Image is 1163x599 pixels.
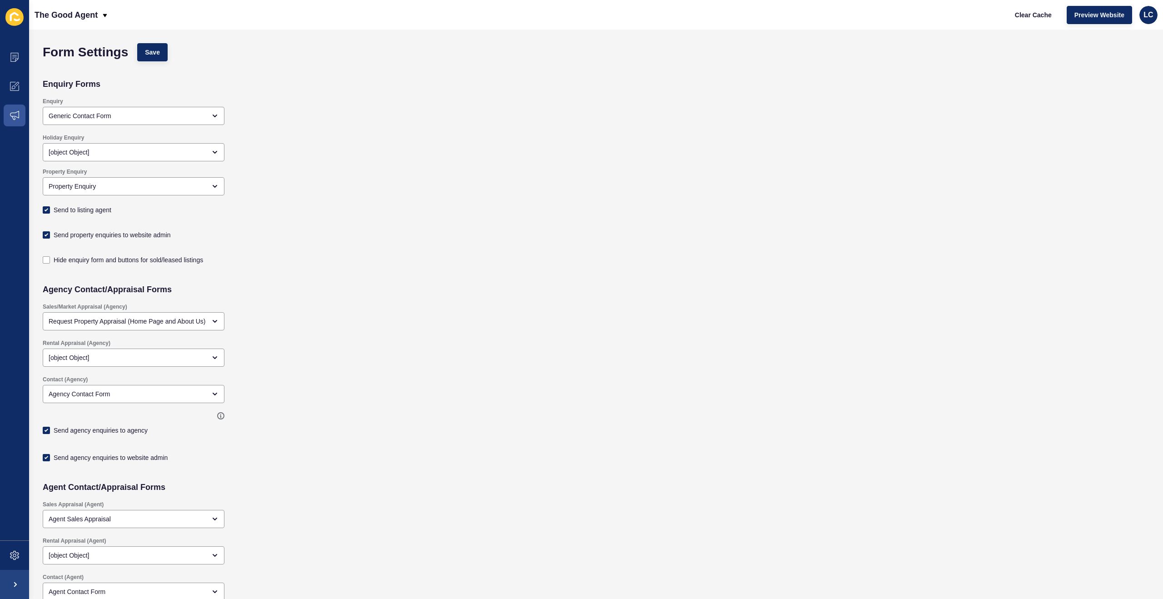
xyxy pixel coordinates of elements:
label: Property Enquiry [43,168,87,175]
label: Sales Appraisal (Agent) [43,501,104,508]
span: LC [1143,10,1153,20]
h2: Agent Contact/Appraisal Forms [43,483,165,492]
span: Save [145,48,160,57]
button: Save [137,43,168,61]
button: Preview Website [1067,6,1132,24]
p: The Good Agent [35,4,98,26]
div: open menu [43,143,224,161]
label: Contact (Agent) [43,574,84,581]
label: Sales/Market Appraisal (Agency) [43,303,127,310]
h2: Agency Contact/Appraisal Forms [43,285,172,294]
div: open menu [43,312,224,330]
label: Enquiry [43,98,63,105]
span: Preview Website [1074,10,1124,20]
label: Send agency enquiries to agency [54,426,148,435]
div: open menu [43,177,224,195]
label: Contact (Agency) [43,376,88,383]
label: Send property enquiries to website admin [54,230,171,240]
label: Hide enquiry form and buttons for sold/leased listings [54,255,203,265]
div: open menu [43,349,224,367]
label: Holiday Enquiry [43,134,84,141]
label: Rental Appraisal (Agency) [43,339,110,347]
button: Clear Cache [1007,6,1059,24]
span: Clear Cache [1015,10,1052,20]
div: open menu [43,546,224,564]
div: open menu [43,107,224,125]
h2: Enquiry Forms [43,80,100,89]
h1: Form Settings [43,48,128,57]
label: Send agency enquiries to website admin [54,453,168,462]
label: Rental Appraisal (Agent) [43,537,106,544]
div: open menu [43,385,224,403]
div: open menu [43,510,224,528]
label: Send to listing agent [54,205,111,215]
